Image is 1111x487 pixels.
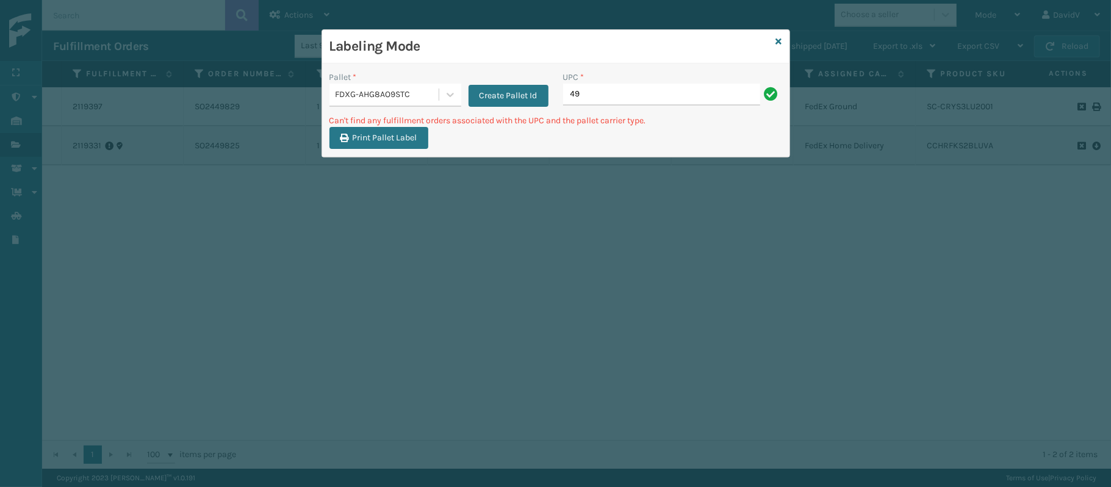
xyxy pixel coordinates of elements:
label: UPC [563,71,584,84]
h3: Labeling Mode [329,37,771,56]
button: Print Pallet Label [329,127,428,149]
label: Pallet [329,71,357,84]
button: Create Pallet Id [469,85,548,107]
p: Can't find any fulfillment orders associated with the UPC and the pallet carrier type. [329,114,782,127]
div: FDXG-AHG8AO9STC [336,88,440,101]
